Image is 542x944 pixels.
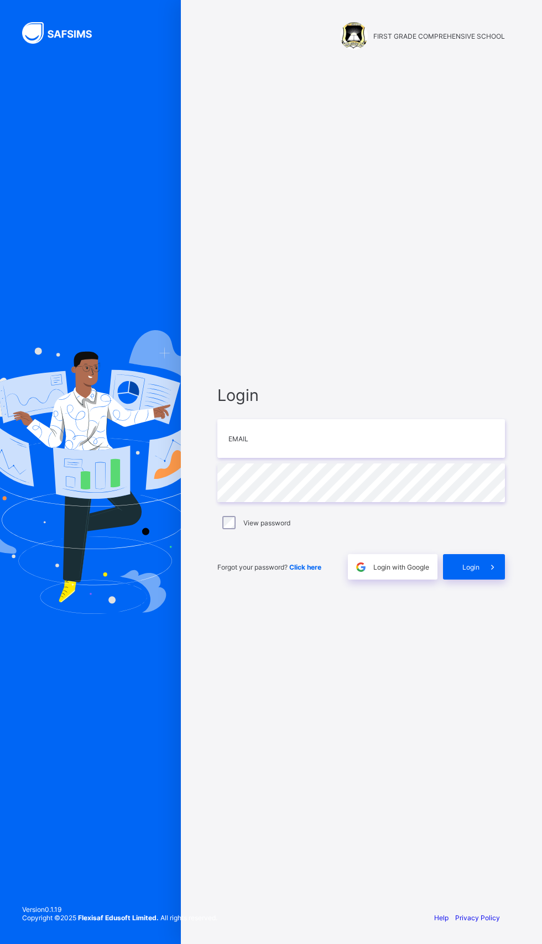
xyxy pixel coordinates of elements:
[22,914,217,922] span: Copyright © 2025 All rights reserved.
[217,563,321,571] span: Forgot your password?
[462,563,480,571] span: Login
[455,914,500,922] a: Privacy Policy
[22,905,217,914] span: Version 0.1.19
[217,385,505,405] span: Login
[78,914,159,922] strong: Flexisaf Edusoft Limited.
[373,563,429,571] span: Login with Google
[243,519,290,527] label: View password
[434,914,449,922] a: Help
[22,22,105,44] img: SAFSIMS Logo
[373,32,505,40] span: FIRST GRADE COMPREHENSIVE SCHOOL
[355,561,367,573] img: google.396cfc9801f0270233282035f929180a.svg
[289,563,321,571] a: Click here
